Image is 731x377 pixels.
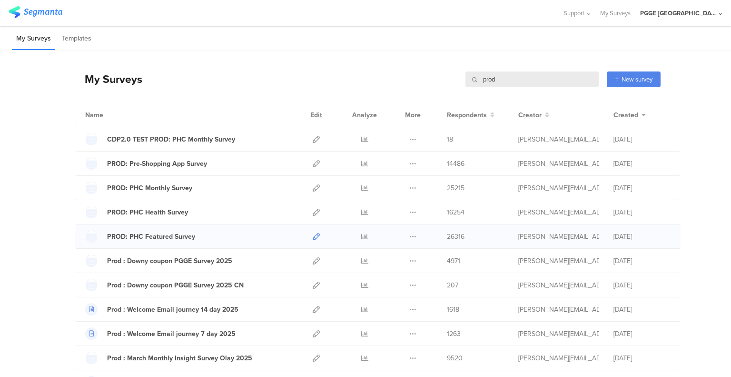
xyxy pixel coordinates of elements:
a: PROD: PHC Featured Survey [85,230,195,243]
div: More [403,103,423,127]
span: 9520 [447,353,463,363]
div: Prod : Downy coupon PGGE Survey 2025 CN [107,280,244,290]
li: Templates [58,28,96,50]
div: [DATE] [613,232,671,242]
span: 1263 [447,329,461,339]
div: Prod : Downy coupon PGGE Survey 2025 [107,256,232,266]
div: venket.v@pg.com [518,232,599,242]
span: Support [563,9,584,18]
button: Created [613,110,646,120]
div: [DATE] [613,280,671,290]
span: 25215 [447,183,464,193]
div: [DATE] [613,353,671,363]
div: venket.v@pg.com [518,159,599,169]
span: 207 [447,280,458,290]
span: Creator [518,110,542,120]
span: Respondents [447,110,487,120]
div: [DATE] [613,183,671,193]
span: Created [613,110,638,120]
div: [DATE] [613,134,671,144]
div: Edit [306,103,326,127]
span: 1618 [447,305,459,315]
a: Prod : Downy coupon PGGE Survey 2025 [85,255,232,267]
div: PGGE [GEOGRAPHIC_DATA] [640,9,716,18]
button: Creator [518,110,549,120]
a: Prod : Welcome Email journey 14 day 2025 [85,303,238,316]
div: davila.a.5@pg.com [518,134,599,144]
a: CDP2.0 TEST PROD: PHC Monthly Survey [85,133,235,145]
div: Analyze [350,103,379,127]
span: 26316 [447,232,464,242]
div: venket.v@pg.com [518,207,599,217]
div: [DATE] [613,159,671,169]
span: 16254 [447,207,464,217]
div: PROD: PHC Health Survey [107,207,188,217]
div: venket.v@pg.com [518,280,599,290]
div: [DATE] [613,256,671,266]
a: PROD: Pre-Shopping App Survey [85,157,207,170]
li: My Surveys [12,28,55,50]
div: Name [85,110,142,120]
div: venket.v@pg.com [518,183,599,193]
button: Respondents [447,110,494,120]
div: CDP2.0 TEST PROD: PHC Monthly Survey [107,134,235,144]
div: Prod : March Monthly Insight Survey Olay 2025 [107,353,252,363]
span: 14486 [447,159,464,169]
div: PROD: Pre-Shopping App Survey [107,159,207,169]
div: Prod : Welcome Email journey 7 day 2025 [107,329,236,339]
div: [DATE] [613,207,671,217]
span: New survey [622,75,652,84]
div: venket.v@pg.com [518,305,599,315]
span: 18 [447,134,453,144]
div: PROD: PHC Monthly Survey [107,183,192,193]
a: PROD: PHC Health Survey [85,206,188,218]
div: venket.v@pg.com [518,329,599,339]
div: [DATE] [613,329,671,339]
div: venket.v@pg.com [518,353,599,363]
a: Prod : March Monthly Insight Survey Olay 2025 [85,352,252,364]
div: My Surveys [75,71,142,87]
input: Survey Name, Creator... [465,71,599,87]
a: PROD: PHC Monthly Survey [85,182,192,194]
span: 4971 [447,256,460,266]
div: PROD: PHC Featured Survey [107,232,195,242]
div: venket.v@pg.com [518,256,599,266]
a: Prod : Downy coupon PGGE Survey 2025 CN [85,279,244,291]
div: [DATE] [613,305,671,315]
a: Prod : Welcome Email journey 7 day 2025 [85,327,236,340]
img: segmanta logo [9,6,62,18]
div: Prod : Welcome Email journey 14 day 2025 [107,305,238,315]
